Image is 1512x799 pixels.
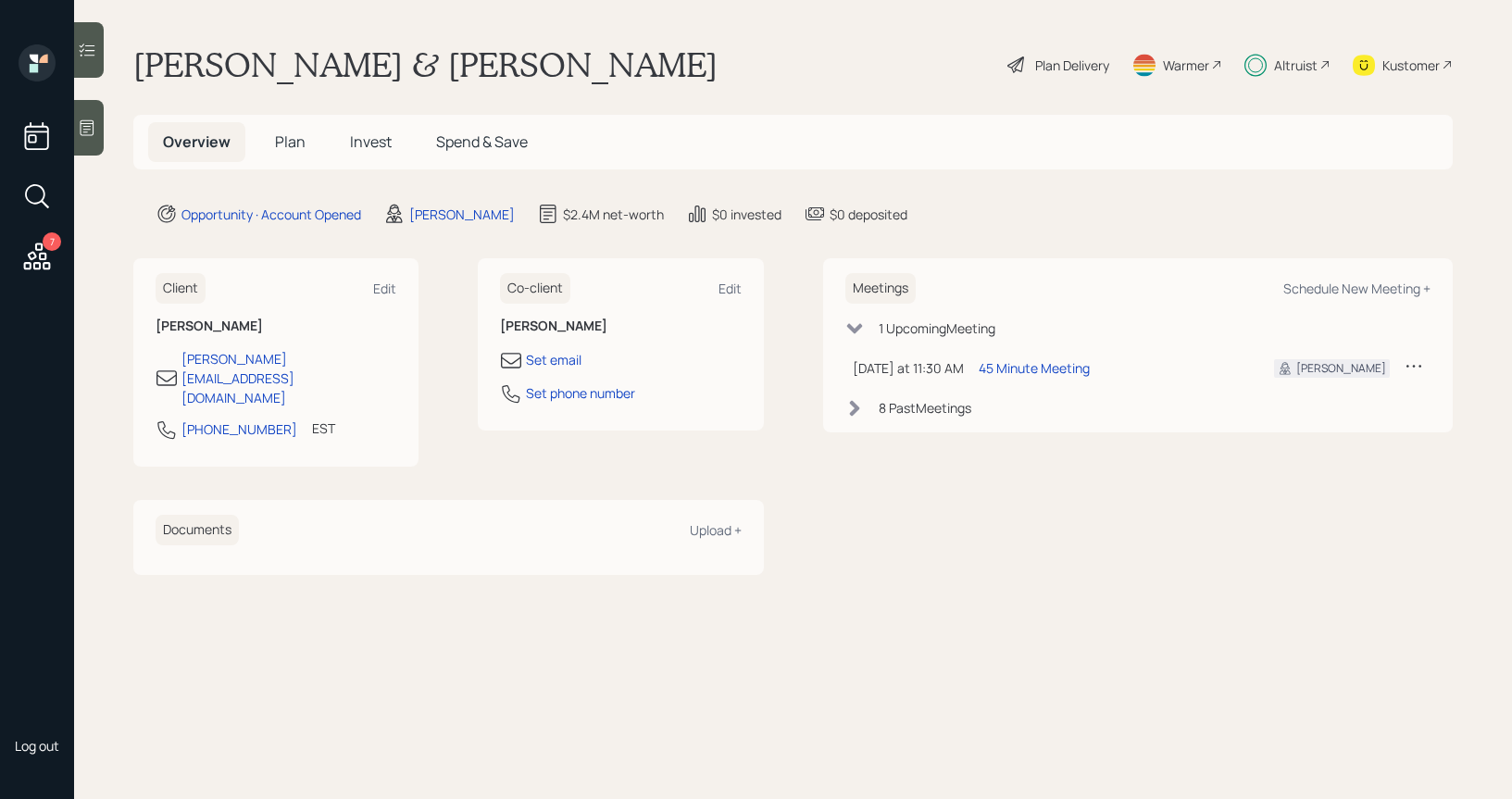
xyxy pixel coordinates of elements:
h6: Co-client [500,273,570,304]
div: Schedule New Meeting + [1283,280,1431,297]
img: treva-nostdahl-headshot.png [19,678,56,715]
span: Overview [163,131,231,152]
div: Altruist [1274,56,1318,75]
div: Upload + [690,521,742,539]
div: 45 Minute Meeting [979,358,1090,378]
div: [DATE] at 11:30 AM [853,358,964,378]
span: Spend & Save [436,131,528,152]
div: 7 [43,232,61,251]
div: [PERSON_NAME][EMAIL_ADDRESS][DOMAIN_NAME] [181,349,396,407]
h6: Client [156,273,206,304]
span: Plan [275,131,306,152]
h1: [PERSON_NAME] & [PERSON_NAME] [133,44,718,85]
div: [PERSON_NAME] [1296,360,1386,377]
div: Plan Delivery [1035,56,1109,75]
h6: Documents [156,515,239,545]
div: Log out [15,737,59,755]
div: Warmer [1163,56,1209,75]
h6: Meetings [845,273,916,304]
div: Set email [526,350,581,369]
h6: [PERSON_NAME] [500,318,741,334]
div: $0 invested [712,205,781,224]
div: [PERSON_NAME] [409,205,515,224]
div: $2.4M net-worth [563,205,664,224]
div: Edit [719,280,742,297]
div: Edit [373,280,396,297]
div: [PHONE_NUMBER] [181,419,297,439]
div: $0 deposited [830,205,907,224]
div: Set phone number [526,383,635,403]
div: Opportunity · Account Opened [181,205,361,224]
span: Invest [350,131,392,152]
div: 1 Upcoming Meeting [879,318,995,338]
h6: [PERSON_NAME] [156,318,396,334]
div: EST [312,418,335,438]
div: 8 Past Meeting s [879,398,971,418]
div: Kustomer [1382,56,1440,75]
